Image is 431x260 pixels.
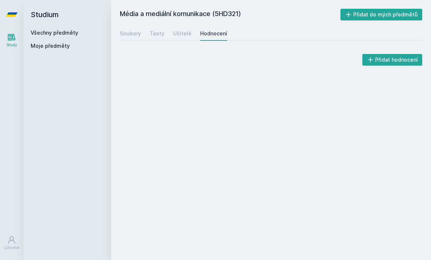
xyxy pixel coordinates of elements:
[362,54,423,66] button: Přidat hodnocení
[200,30,227,37] div: Hodnocení
[120,30,141,37] div: Soubory
[173,30,191,37] div: Učitelé
[340,9,423,20] button: Přidat do mých předmětů
[150,26,164,41] a: Testy
[1,29,22,51] a: Study
[4,245,19,251] div: Uživatel
[7,42,17,48] div: Study
[150,30,164,37] div: Testy
[120,26,141,41] a: Soubory
[31,30,78,36] a: Všechny předměty
[1,232,22,254] a: Uživatel
[173,26,191,41] a: Učitelé
[120,9,340,20] h2: Média a mediální komunikace (5HD321)
[200,26,227,41] a: Hodnocení
[31,42,70,50] span: Moje předměty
